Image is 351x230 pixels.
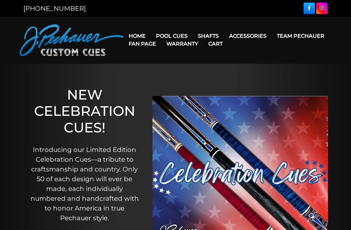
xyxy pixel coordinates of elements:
a: Fan Page [123,35,161,52]
a: Home [123,28,151,44]
a: Shafts [193,28,224,44]
h1: NEW CELEBRATION CUES! [30,87,139,136]
a: Pool Cues [151,28,193,44]
a: Team Pechauer [272,28,330,44]
a: [PHONE_NUMBER] [23,5,86,12]
a: Warranty [161,35,203,52]
img: Pechauer Custom Cues [19,24,123,56]
a: Cart [203,35,228,52]
p: Introducing our Limited Edition Celebration Cues—a tribute to craftsmanship and country. Only 50 ... [30,145,139,223]
a: Accessories [224,28,272,44]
